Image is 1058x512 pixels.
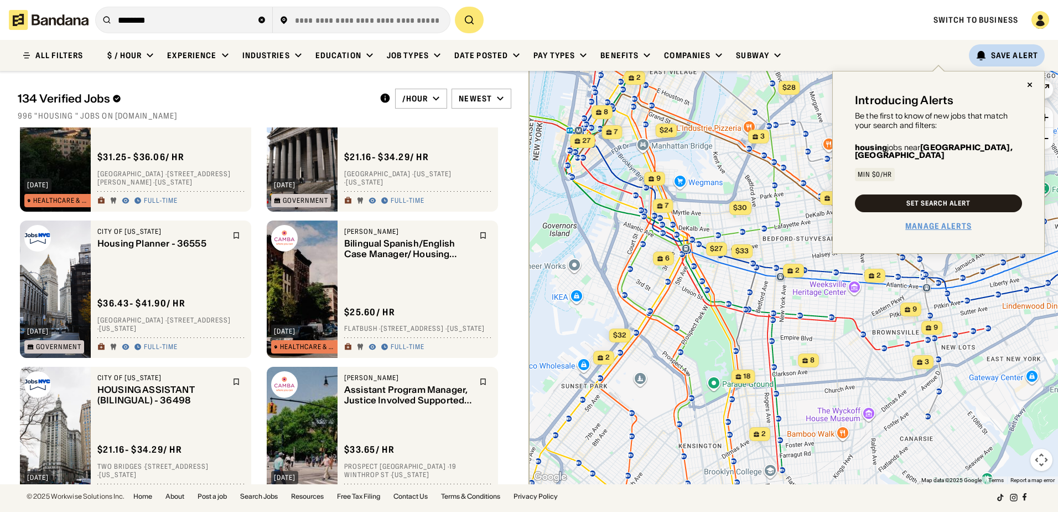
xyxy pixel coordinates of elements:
[315,50,361,60] div: Education
[660,126,673,134] span: $24
[733,203,747,212] span: $30
[387,50,429,60] div: Job Types
[613,331,626,339] span: $32
[97,462,245,479] div: Two Bridges · [STREET_ADDRESS] · [US_STATE]
[514,493,558,500] a: Privacy Policy
[855,142,1013,160] b: [GEOGRAPHIC_DATA], [GEOGRAPHIC_DATA]
[855,111,1022,130] div: Be the first to know of new jobs that match your search and filters:
[274,474,295,481] div: [DATE]
[97,373,226,382] div: City of [US_STATE]
[280,344,338,350] div: Healthcare & Mental Health
[459,94,492,104] div: Newest
[344,373,473,382] div: [PERSON_NAME]
[925,357,929,367] span: 3
[810,356,815,365] span: 8
[344,238,473,259] div: Bilingual Spanish/English Case Manager/ Housing Specialist, [DEMOGRAPHIC_DATA] Youth Housing Navi...
[144,343,178,352] div: Full-time
[988,477,1004,483] a: Terms (opens in new tab)
[441,493,500,500] a: Terms & Conditions
[291,493,324,500] a: Resources
[9,10,89,30] img: Bandana logotype
[782,83,796,91] span: $28
[97,298,185,309] div: $ 36.43 - $41.90 / hr
[274,182,295,188] div: [DATE]
[133,493,152,500] a: Home
[532,470,568,484] a: Open this area in Google Maps (opens a new window)
[921,477,982,483] span: Map data ©2025 Google
[274,328,295,335] div: [DATE]
[24,225,51,252] img: City of New York logo
[18,92,371,105] div: 134 Verified Jobs
[664,50,710,60] div: Companies
[240,493,278,500] a: Search Jobs
[855,94,954,107] div: Introducing Alerts
[656,174,661,183] span: 9
[393,493,428,500] a: Contact Us
[242,50,290,60] div: Industries
[1030,449,1052,471] button: Map camera controls
[344,151,429,163] div: $ 21.16 - $34.29 / hr
[97,385,226,406] div: HOUSING ASSISTANT (BILINGUAL) - 36498
[533,50,575,60] div: Pay Types
[991,50,1038,60] div: Save Alert
[344,227,473,236] div: [PERSON_NAME]
[144,197,178,206] div: Full-time
[344,170,491,187] div: [GEOGRAPHIC_DATA] · [US_STATE] · [US_STATE]
[344,306,395,318] div: $ 25.60 / hr
[744,372,751,381] span: 18
[760,132,765,141] span: 3
[605,353,610,362] span: 2
[905,221,972,231] a: Manage Alerts
[97,238,226,249] div: Housing Planner - 36555
[532,470,568,484] img: Google
[35,52,83,59] div: ALL FILTERS
[877,271,881,280] span: 2
[636,73,641,83] span: 2
[906,200,970,207] div: Set Search Alert
[24,371,51,398] img: City of New York logo
[18,127,511,484] div: grid
[761,429,766,439] span: 2
[198,493,227,500] a: Post a job
[97,444,182,455] div: $ 21.16 - $34.29 / hr
[36,344,81,350] div: Government
[736,50,769,60] div: Subway
[97,316,245,333] div: [GEOGRAPHIC_DATA] · [STREET_ADDRESS] · [US_STATE]
[933,15,1018,25] a: Switch to Business
[97,170,245,187] div: [GEOGRAPHIC_DATA] · [STREET_ADDRESS][PERSON_NAME] · [US_STATE]
[710,244,723,253] span: $27
[337,493,380,500] a: Free Tax Filing
[283,197,328,204] div: Government
[165,493,184,500] a: About
[344,325,491,334] div: Flatbush · [STREET_ADDRESS] · [US_STATE]
[33,197,91,204] div: Healthcare & Mental Health
[391,197,424,206] div: Full-time
[97,227,226,236] div: City of [US_STATE]
[97,151,184,163] div: $ 31.25 - $36.06 / hr
[583,136,591,146] span: 27
[665,254,670,263] span: 6
[1010,477,1055,483] a: Report a map error
[27,182,49,188] div: [DATE]
[27,474,49,481] div: [DATE]
[27,328,49,335] div: [DATE]
[344,444,395,455] div: $ 33.65 / hr
[912,305,917,314] span: 9
[933,323,938,332] span: 9
[454,50,508,60] div: Date Posted
[167,50,216,60] div: Experience
[665,201,669,211] span: 7
[795,266,800,275] span: 2
[402,94,428,104] div: /hour
[18,111,511,121] div: 996 "Housing " jobs on [DOMAIN_NAME]
[855,142,887,152] b: housing
[600,50,639,60] div: Benefits
[391,343,424,352] div: Full-time
[27,493,125,500] div: © 2025 Workwise Solutions Inc.
[271,225,298,252] img: CAMBA logo
[735,247,749,255] span: $33
[858,171,892,178] div: Min $0/hr
[344,385,473,406] div: Assistant Program Manager, Justice Involved Supported Housing Initiative (JISH)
